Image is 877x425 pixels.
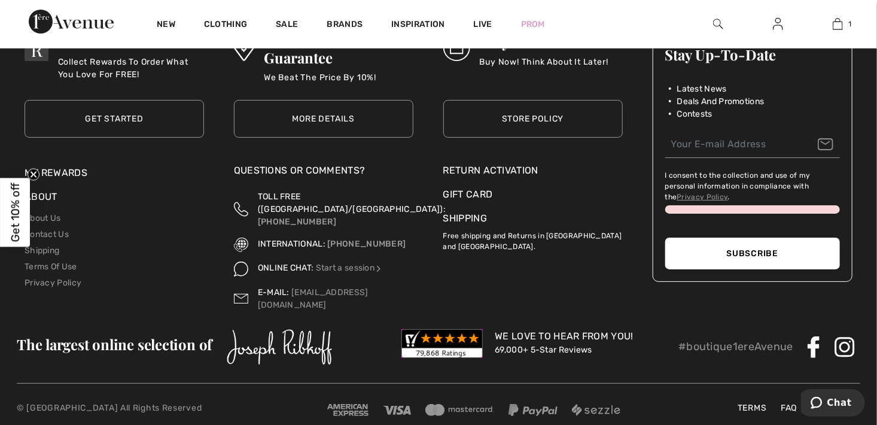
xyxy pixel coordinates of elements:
[258,239,325,249] span: INTERNATIONAL:
[234,262,248,276] img: Online Chat
[803,336,824,358] img: Facebook
[29,10,114,34] img: 1ère Avenue
[443,212,487,224] a: Shipping
[25,245,59,256] a: Shipping
[443,187,623,202] a: Gift Card
[713,17,723,31] img: search the website
[327,404,369,416] img: Amex
[808,17,867,31] a: 1
[401,329,483,358] img: Customer Reviews
[480,56,608,80] p: Buy Now! Think About It Later!
[25,262,77,272] a: Terms Of Use
[258,287,290,297] span: E-MAIL:
[665,170,841,202] label: I consent to the collection and use of my personal information in compliance with the .
[383,406,411,415] img: Visa
[58,56,204,80] p: Collect Rewards To Order What You Love For FREE!
[677,95,765,108] span: Deals And Promotions
[17,402,298,414] p: © [GEOGRAPHIC_DATA] All Rights Reserved
[258,217,336,227] a: [PHONE_NUMBER]
[234,100,413,138] a: More Details
[849,19,852,29] span: 1
[443,100,623,138] a: Store Policy
[763,17,793,32] a: Sign In
[801,389,865,419] iframe: Opens a widget where you can chat to one of our agents
[25,278,81,288] a: Privacy Policy
[17,335,212,354] span: The largest online selection of
[391,19,444,32] span: Inspiration
[833,17,843,31] img: My Bag
[677,108,712,120] span: Contests
[443,163,623,178] a: Return Activation
[234,238,248,252] img: International
[234,286,248,311] img: Contact us
[25,167,87,178] a: My Rewards
[227,329,333,365] img: Joseph Ribkoff
[234,163,413,184] div: Questions or Comments?
[677,83,727,95] span: Latest News
[58,34,204,50] h3: Avenue Rewards
[732,402,773,414] a: Terms
[665,238,841,269] button: Subscribe
[316,263,383,273] a: Start a session
[234,190,248,228] img: Toll Free (Canada/US)
[276,19,298,32] a: Sale
[495,345,592,355] a: 69,000+ 5-Star Reviews
[480,34,608,50] h3: Easy Returns
[374,265,383,273] img: Online Chat
[775,402,803,414] a: FAQ
[665,47,841,62] h3: Stay Up-To-Date
[25,100,204,138] a: Get Started
[495,329,634,344] div: We Love To Hear From You!
[264,71,413,95] p: We Beat The Price By 10%!
[678,339,793,355] p: #boutique1ereAvenue
[204,19,247,32] a: Clothing
[327,19,363,32] a: Brands
[8,183,22,242] span: Get 10% off
[834,336,855,358] img: Instagram
[508,404,558,416] img: Paypal
[25,229,69,239] a: Contact Us
[327,239,406,249] a: [PHONE_NUMBER]
[25,190,204,210] div: About
[677,193,727,201] a: Privacy Policy
[443,226,623,252] p: Free shipping and Returns in [GEOGRAPHIC_DATA] and [GEOGRAPHIC_DATA].
[425,404,494,416] img: Mastercard
[157,19,175,32] a: New
[28,169,39,181] button: Close teaser
[572,404,620,416] img: Sezzle
[521,18,545,31] a: Prom
[264,34,413,65] h3: Lowest Price Guarantee
[258,192,446,214] span: TOLL FREE ([GEOGRAPHIC_DATA]/[GEOGRAPHIC_DATA]):
[258,287,369,310] a: [EMAIL_ADDRESS][DOMAIN_NAME]
[474,18,492,31] a: Live
[25,213,60,223] a: About Us
[773,17,783,31] img: My Info
[258,263,314,273] span: ONLINE CHAT:
[665,131,841,158] input: Your E-mail Address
